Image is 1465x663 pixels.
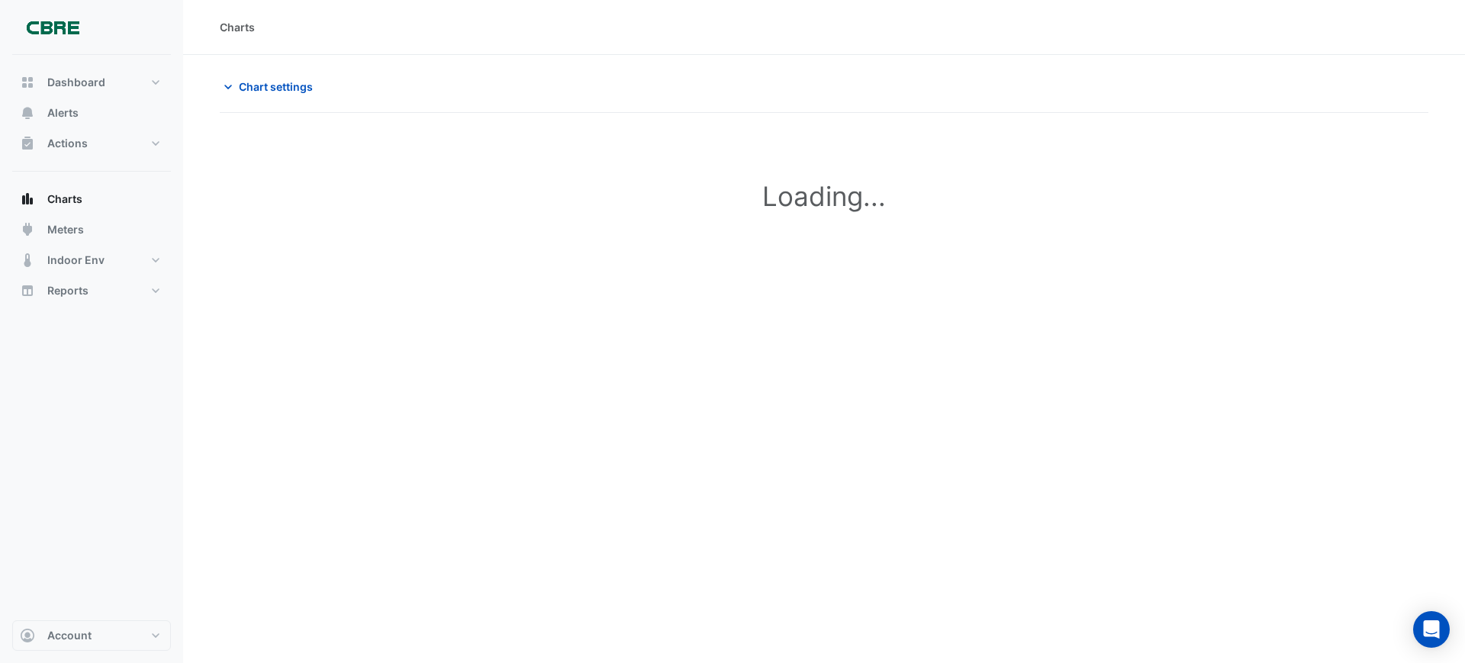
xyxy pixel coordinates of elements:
button: Actions [12,128,171,159]
h1: Loading... [253,180,1395,212]
span: Reports [47,283,89,298]
span: Charts [47,191,82,207]
button: Reports [12,275,171,306]
button: Alerts [12,98,171,128]
app-icon: Reports [20,283,35,298]
span: Meters [47,222,84,237]
button: Dashboard [12,67,171,98]
span: Alerts [47,105,79,121]
button: Charts [12,184,171,214]
button: Chart settings [220,73,323,100]
div: Charts [220,19,255,35]
div: Open Intercom Messenger [1413,611,1450,648]
span: Account [47,628,92,643]
app-icon: Indoor Env [20,253,35,268]
app-icon: Meters [20,222,35,237]
span: Chart settings [239,79,313,95]
button: Meters [12,214,171,245]
button: Indoor Env [12,245,171,275]
img: Company Logo [18,12,87,43]
app-icon: Alerts [20,105,35,121]
app-icon: Actions [20,136,35,151]
span: Dashboard [47,75,105,90]
span: Actions [47,136,88,151]
app-icon: Charts [20,191,35,207]
span: Indoor Env [47,253,105,268]
button: Account [12,620,171,651]
app-icon: Dashboard [20,75,35,90]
